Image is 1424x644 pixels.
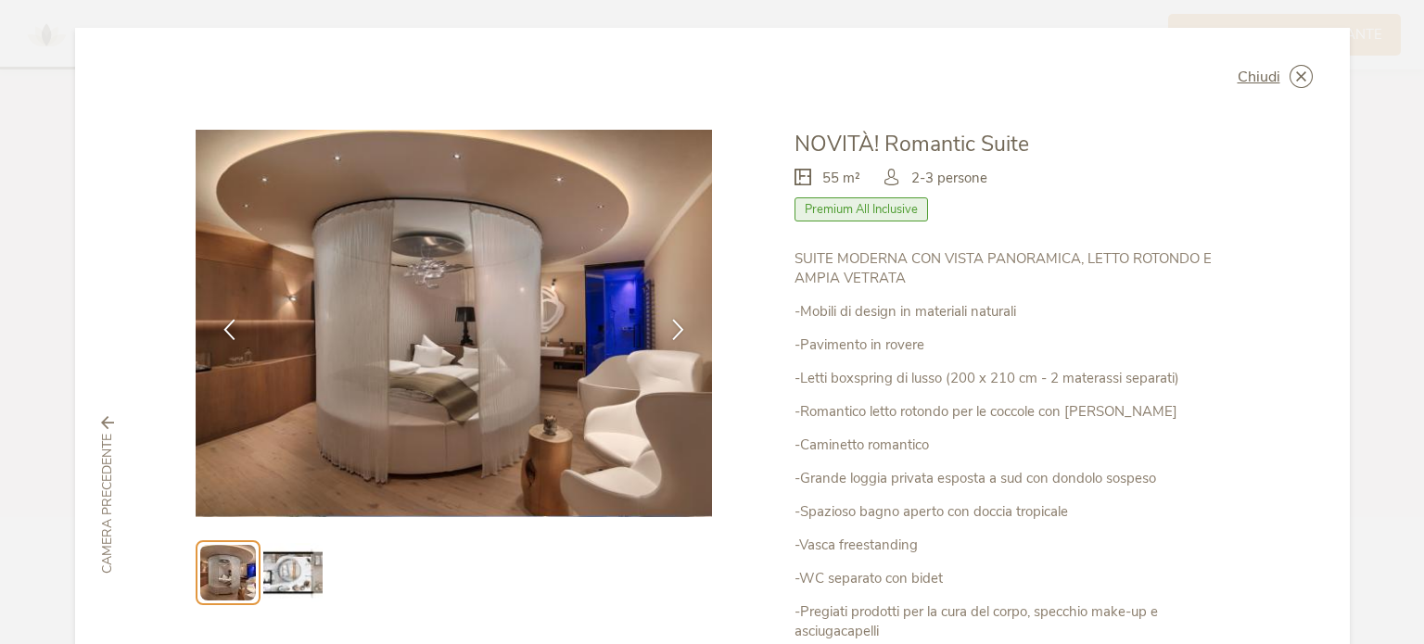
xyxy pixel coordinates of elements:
span: 2-3 persone [911,169,987,188]
span: NOVITÀ! Romantic Suite [795,130,1029,158]
span: Chiudi [1238,69,1280,84]
p: SUITE MODERNA CON VISTA PANORAMICA, LETTO ROTONDO E AMPIA VETRATA [795,249,1228,288]
p: -Mobili di design in materiali naturali [795,302,1228,322]
p: -Romantico letto rotondo per le coccole con [PERSON_NAME] [795,402,1228,422]
p: -Grande loggia privata esposta a sud con dondolo sospeso [795,469,1228,488]
span: Camera precedente [98,434,117,574]
p: -Letti boxspring di lusso (200 x 210 cm - 2 materassi separati) [795,369,1228,388]
img: NOVITÀ! Romantic Suite [196,130,713,517]
p: -Caminetto romantico [795,436,1228,455]
p: -Pavimento in rovere [795,335,1228,355]
span: Premium All Inclusive [795,197,928,221]
span: 55 m² [822,169,860,188]
p: -Spazioso bagno aperto con doccia tropicale [795,502,1228,522]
